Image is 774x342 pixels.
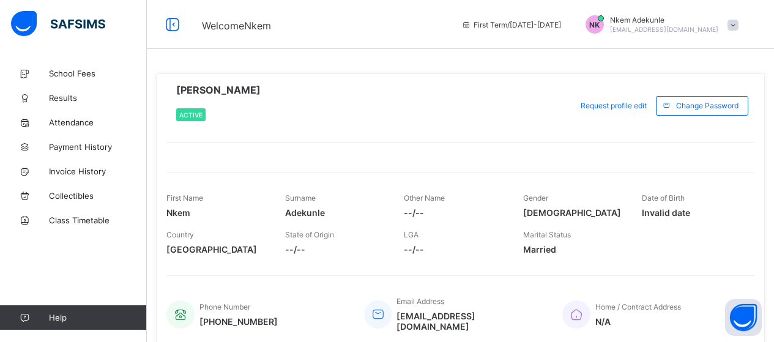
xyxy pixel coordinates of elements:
span: Marital Status [523,230,571,239]
span: Invoice History [49,166,147,176]
span: State of Origin [285,230,334,239]
span: Collectibles [49,191,147,201]
img: safsims [11,11,105,37]
span: [EMAIL_ADDRESS][DOMAIN_NAME] [610,26,718,33]
span: Attendance [49,117,147,127]
span: Adekunle [285,207,385,218]
span: First Name [166,193,203,203]
button: Open asap [725,299,762,336]
span: Gender [523,193,548,203]
span: Married [523,244,623,255]
span: NK [589,20,600,29]
span: Payment History [49,142,147,152]
span: N/A [595,316,681,327]
span: Phone Number [199,302,250,311]
span: Email Address [396,297,444,306]
span: [EMAIL_ADDRESS][DOMAIN_NAME] [396,311,544,332]
span: Surname [285,193,316,203]
span: Welcome Nkem [202,20,271,32]
span: Change Password [676,101,739,110]
span: --/-- [404,244,504,255]
span: Date of Birth [642,193,685,203]
span: [PERSON_NAME] [176,84,261,96]
span: --/-- [404,207,504,218]
span: Help [49,313,146,322]
span: session/term information [461,20,561,29]
span: Results [49,93,147,103]
span: Request profile edit [581,101,647,110]
span: Other Name [404,193,445,203]
span: LGA [404,230,419,239]
span: [DEMOGRAPHIC_DATA] [523,207,623,218]
span: Nkem [166,207,267,218]
span: [PHONE_NUMBER] [199,316,278,327]
span: Class Timetable [49,215,147,225]
span: Nkem Adekunle [610,15,718,24]
span: Active [179,111,203,119]
span: School Fees [49,69,147,78]
span: --/-- [285,244,385,255]
span: Home / Contract Address [595,302,681,311]
span: Country [166,230,194,239]
div: NkemAdekunle [573,15,745,34]
span: [GEOGRAPHIC_DATA] [166,244,267,255]
span: Invalid date [642,207,742,218]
